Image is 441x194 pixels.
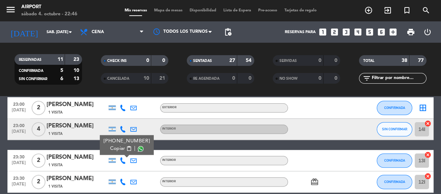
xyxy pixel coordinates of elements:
span: 23:00 [10,121,28,129]
i: add_circle_outline [364,6,373,15]
button: CONFIRMADA [377,153,412,168]
div: [PERSON_NAME] [47,100,107,109]
strong: 0 [146,58,149,63]
input: Filtrar por nombre... [371,74,426,82]
span: 1 Visita [48,184,62,189]
strong: 0 [249,76,253,81]
i: cancel [424,151,431,158]
span: SIN CONFIRMAR [19,77,47,81]
span: pending_actions [224,28,232,36]
span: | [134,145,136,152]
span: [DATE] [10,182,28,190]
button: CONFIRMADA [377,175,412,189]
span: Copiar [110,145,125,152]
i: search [422,6,430,15]
button: menu [5,4,16,17]
span: RESERVADAS [19,58,42,62]
i: cancel [424,173,431,180]
strong: 21 [159,76,167,81]
i: power_settings_new [423,28,432,36]
span: CHECK INS [107,59,127,63]
strong: 0 [334,58,339,63]
button: CONFIRMADA [377,101,412,115]
i: border_all [419,104,427,112]
div: LOG OUT [419,21,436,43]
strong: 54 [246,58,253,63]
strong: 0 [162,58,167,63]
strong: 10 [143,76,149,81]
i: arrow_drop_down [66,28,75,36]
strong: 27 [229,58,235,63]
i: exit_to_app [383,6,392,15]
i: turned_in_not [403,6,411,15]
span: 1 Visita [48,131,62,137]
span: INTERIOR [162,127,176,130]
span: Tarjetas de regalo [281,9,320,12]
strong: 38 [402,58,407,63]
span: [DATE] [10,161,28,169]
i: looks_one [318,27,327,37]
span: 23:30 [10,152,28,161]
strong: 0 [318,76,321,81]
div: [PHONE_NUMBER] [104,137,150,145]
strong: 77 [418,58,425,63]
span: 2 [32,101,45,115]
strong: 5 [60,68,63,73]
span: 1 Visita [48,110,62,115]
div: [PERSON_NAME] [47,121,107,131]
i: menu [5,4,16,15]
i: looks_6 [377,27,386,37]
button: SIN CONFIRMAR [377,122,412,136]
span: CONFIRMADA [384,106,405,110]
span: Mis reservas [121,9,151,12]
strong: 23 [73,57,81,62]
span: 2 [32,175,45,189]
button: Copiarcontent_paste [110,145,132,152]
strong: 10 [73,68,81,73]
span: [DATE] [10,129,28,137]
strong: 0 [334,76,339,81]
span: Reservas para [285,30,316,35]
i: looks_4 [353,27,363,37]
div: sábado 4. octubre - 22:46 [21,11,77,18]
i: looks_two [330,27,339,37]
span: SENTADAS [193,59,212,63]
span: 2 [32,153,45,168]
span: SIN CONFIRMAR [382,127,407,131]
span: TOTAL [363,59,374,63]
strong: 6 [60,76,63,81]
i: card_giftcard [310,178,319,186]
span: print [407,28,415,36]
span: [DATE] [10,108,28,116]
i: add_box [388,27,398,37]
i: cancel [424,120,431,127]
div: [PERSON_NAME] [47,174,107,183]
strong: 0 [232,76,235,81]
span: Pre-acceso [255,9,281,12]
span: Cena [92,30,104,35]
div: Airport [21,4,77,11]
strong: 13 [73,76,81,81]
span: Lista de Espera [220,9,255,12]
span: NO SHOW [279,77,297,80]
span: Mapa de mesas [151,9,186,12]
span: 1 Visita [48,162,62,168]
i: [DATE] [5,24,43,40]
span: content_paste [126,146,132,151]
span: CONFIRMADA [384,158,405,162]
span: CANCELADA [107,77,129,80]
span: INTERIOR [162,180,176,183]
span: 4 [32,122,45,136]
strong: 11 [57,57,63,62]
div: [PERSON_NAME] [47,153,107,162]
i: filter_list [363,74,371,83]
span: SERVIDAS [279,59,296,63]
span: 23:00 [10,100,28,108]
i: looks_3 [342,27,351,37]
i: looks_5 [365,27,374,37]
span: CONFIRMADA [19,69,43,73]
span: Disponibilidad [186,9,220,12]
span: RE AGENDADA [193,77,219,80]
span: EXTERIOR [162,106,176,109]
span: CONFIRMADA [384,180,405,184]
